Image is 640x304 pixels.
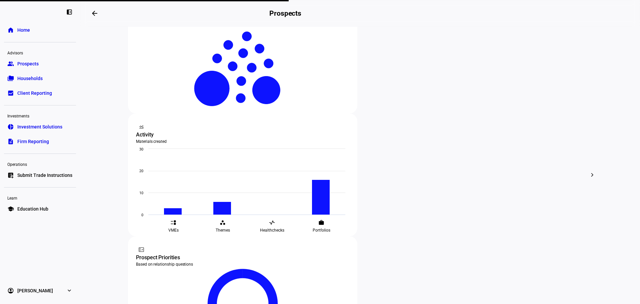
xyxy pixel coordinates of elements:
div: Based on relationship questions [136,262,349,267]
span: Themes [216,228,230,233]
eth-mat-symbol: group [7,60,14,67]
span: Submit Trade Instructions [17,172,72,179]
span: VMEs [168,228,179,233]
a: descriptionFirm Reporting [4,135,76,148]
span: Home [17,27,30,33]
span: Prospects [17,60,39,67]
span: Education Hub [17,206,48,212]
a: homeHome [4,23,76,37]
span: Portfolios [313,228,330,233]
text: 0 [141,213,143,217]
span: Firm Reporting [17,138,49,145]
mat-icon: chevron_right [588,171,596,179]
mat-icon: monitoring [138,123,145,130]
eth-mat-symbol: pie_chart [7,123,14,130]
eth-mat-symbol: bid_landscape [7,90,14,96]
mat-icon: fact_check [138,246,145,253]
eth-mat-symbol: work [318,220,324,226]
eth-mat-symbol: account_circle [7,287,14,294]
div: Learn [4,193,76,202]
eth-mat-symbol: description [7,138,14,145]
div: Prospect Priorities [136,254,349,262]
text: 10 [139,191,143,195]
span: Client Reporting [17,90,52,96]
div: Investments [4,111,76,120]
div: Advisors [4,48,76,57]
a: pie_chartInvestment Solutions [4,120,76,133]
eth-mat-symbol: home [7,27,14,33]
span: Healthchecks [260,228,284,233]
span: [PERSON_NAME] [17,287,53,294]
div: Operations [4,159,76,169]
span: Households [17,75,43,82]
div: Materials created [136,139,349,144]
span: Investment Solutions [17,123,62,130]
eth-mat-symbol: expand_more [66,287,73,294]
eth-mat-symbol: left_panel_close [66,9,73,15]
eth-mat-symbol: folder_copy [7,75,14,82]
eth-mat-symbol: school [7,206,14,212]
a: folder_copyHouseholds [4,72,76,85]
div: Activity [136,131,349,139]
text: 20 [139,169,143,173]
a: groupProspects [4,57,76,70]
h2: Prospects [269,9,301,17]
a: bid_landscapeClient Reporting [4,86,76,100]
eth-mat-symbol: workspaces [220,220,226,226]
eth-mat-symbol: list_alt_add [7,172,14,179]
eth-mat-symbol: vital_signs [269,220,275,226]
eth-mat-symbol: event_list [170,220,176,226]
text: 30 [139,147,143,151]
mat-icon: arrow_backwards [91,9,99,17]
